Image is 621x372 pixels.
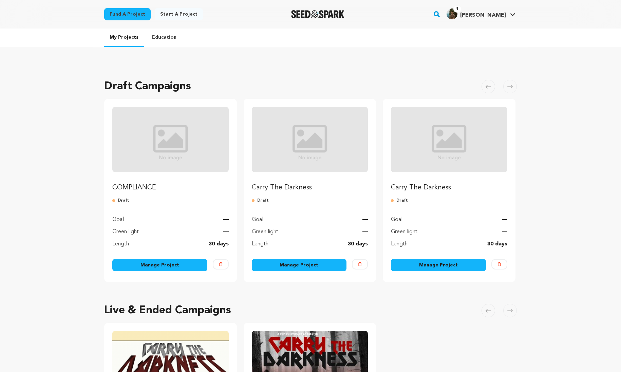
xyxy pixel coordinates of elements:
[252,198,257,203] img: submitted-for-review.svg
[497,262,501,266] img: trash-empty.svg
[223,216,229,224] p: —
[223,228,229,236] p: —
[252,183,368,192] p: Carry The Darkness
[391,183,507,192] p: Carry The Darkness
[252,216,263,224] p: Goal
[112,228,139,236] p: Green light
[112,183,229,192] p: COMPLIANCE
[447,8,457,19] img: 000019370038%20%281%29.jpeg
[147,29,182,46] a: Education
[252,259,347,271] a: Manage Project
[445,7,517,21] span: Douglas F.'s Profile
[391,107,507,192] a: Fund Carry The Darkness
[252,228,278,236] p: Green light
[291,10,344,18] img: Seed&Spark Logo Dark Mode
[209,240,229,248] p: 30 days
[112,107,229,192] a: Fund COMPLIANCE
[348,240,368,248] p: 30 days
[447,8,506,19] div: Douglas F.'s Profile
[112,240,129,248] p: Length
[502,216,507,224] p: —
[252,107,368,192] a: Fund Carry The Darkness
[112,198,229,203] p: Draft
[391,259,486,271] a: Manage Project
[460,13,506,18] span: [PERSON_NAME]
[104,8,151,20] a: Fund a project
[391,198,507,203] p: Draft
[453,6,461,13] span: 1
[391,240,408,248] p: Length
[291,10,344,18] a: Seed&Spark Homepage
[252,198,368,203] p: Draft
[502,228,507,236] p: —
[104,78,191,95] h2: Draft Campaigns
[445,7,517,19] a: Douglas F.'s Profile
[104,29,144,47] a: My Projects
[112,198,118,203] img: submitted-for-review.svg
[391,216,402,224] p: Goal
[358,262,362,266] img: trash-empty.svg
[252,240,268,248] p: Length
[362,216,368,224] p: —
[487,240,507,248] p: 30 days
[391,228,417,236] p: Green light
[112,259,207,271] a: Manage Project
[391,198,396,203] img: submitted-for-review.svg
[219,262,223,266] img: trash-empty.svg
[112,216,124,224] p: Goal
[104,302,231,319] h2: Live & Ended Campaigns
[362,228,368,236] p: —
[155,8,203,20] a: Start a project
